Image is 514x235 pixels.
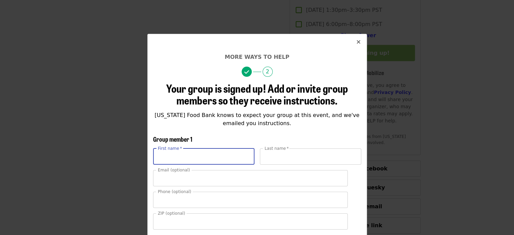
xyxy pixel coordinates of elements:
[153,135,192,143] span: Group member 1
[158,146,182,150] label: First name
[357,39,361,45] i: times icon
[263,67,273,77] span: 2
[166,80,348,108] span: Your group is signed up! Add or invite group members so they receive instructions.
[158,168,190,172] label: Email (optional)
[153,213,348,230] input: ZIP (optional)
[153,170,348,186] input: Email (optional)
[260,148,361,165] input: Last name
[265,146,289,150] label: Last name
[350,34,367,50] button: Close
[158,190,191,194] label: Phone (optional)
[153,148,254,165] input: First name
[225,54,289,60] span: More ways to help
[244,69,249,75] i: check icon
[154,112,359,126] span: [US_STATE] Food Bank knows to expect your group at this event, and we've emailed you instructions.
[158,211,185,215] label: ZIP (optional)
[153,192,348,208] input: Phone (optional)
